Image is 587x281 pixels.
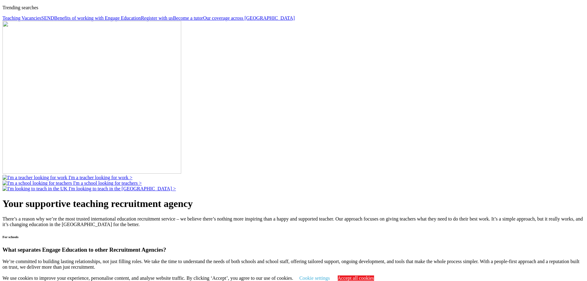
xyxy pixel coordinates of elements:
p: Trending searches [2,5,585,10]
img: I'm a teacher looking for work [2,175,67,180]
h1: Your supportive teaching recruitment agency [2,198,585,209]
img: I'm looking to teach in the UK [2,186,67,192]
a: Hire Specialist TA's [53,275,92,280]
a: I'm a teacher looking for work > [68,175,132,180]
a: Accept all cookies [338,275,374,281]
h3: What separates Engage Education to other Recruitment Agencies? [2,246,585,253]
span: There’s a reason why we’re the most trusted international education recruitment service – we beli... [2,216,583,227]
a: Become a tutor [173,15,203,21]
span: We use cookies to improve your experience, personalise content, and analyse website traffic. By c... [2,275,376,281]
a: SEND [41,15,54,21]
a: Register with us [141,15,173,21]
a: Explore our Frameworks [2,275,52,280]
img: I'm a school looking for teachers [2,180,72,186]
a: Our coverage across [GEOGRAPHIC_DATA] [203,15,295,21]
a: Teaching Vacancies [2,15,41,21]
h6: For schools [2,235,585,239]
a: Cookie settings [299,275,330,281]
a: I'm a school looking for teachers > [73,180,142,186]
a: Benefits of working with Engage Education [54,15,141,21]
p: We’re committed to building lasting relationships, not just filling roles. We take the time to un... [2,259,585,270]
a: I'm looking to teach in the [GEOGRAPHIC_DATA] > [69,186,176,191]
